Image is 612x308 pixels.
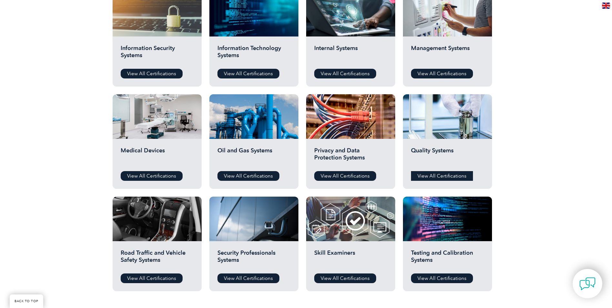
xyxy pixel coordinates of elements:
[411,45,484,64] h2: Management Systems
[121,45,194,64] h2: Information Security Systems
[217,69,279,78] a: View All Certifications
[314,147,387,166] h2: Privacy and Data Protection Systems
[314,249,387,269] h2: Skill Examiners
[217,147,290,166] h2: Oil and Gas Systems
[314,69,376,78] a: View All Certifications
[217,249,290,269] h2: Security Professionals Systems
[121,249,194,269] h2: Road Traffic and Vehicle Safety Systems
[411,171,473,181] a: View All Certifications
[411,147,484,166] h2: Quality Systems
[217,171,279,181] a: View All Certifications
[314,273,376,283] a: View All Certifications
[411,273,473,283] a: View All Certifications
[121,273,183,283] a: View All Certifications
[602,3,610,9] img: en
[121,171,183,181] a: View All Certifications
[411,249,484,269] h2: Testing and Calibration Systems
[411,69,473,78] a: View All Certifications
[314,171,376,181] a: View All Certifications
[10,294,43,308] a: BACK TO TOP
[217,273,279,283] a: View All Certifications
[121,147,194,166] h2: Medical Devices
[314,45,387,64] h2: Internal Systems
[579,276,596,292] img: contact-chat.png
[217,45,290,64] h2: Information Technology Systems
[121,69,183,78] a: View All Certifications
